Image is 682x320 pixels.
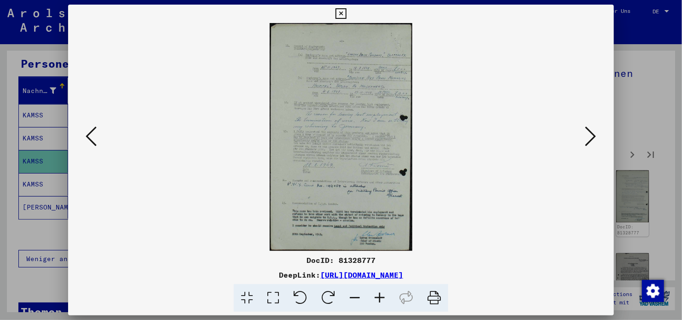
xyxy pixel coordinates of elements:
[320,270,403,279] a: [URL][DOMAIN_NAME]
[68,269,614,280] div: DeepLink:
[642,279,664,302] div: Zustimmung ändern
[99,23,583,251] img: 002.jpg
[642,280,664,302] img: Zustimmung ändern
[68,255,614,266] div: DocID: 81328777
